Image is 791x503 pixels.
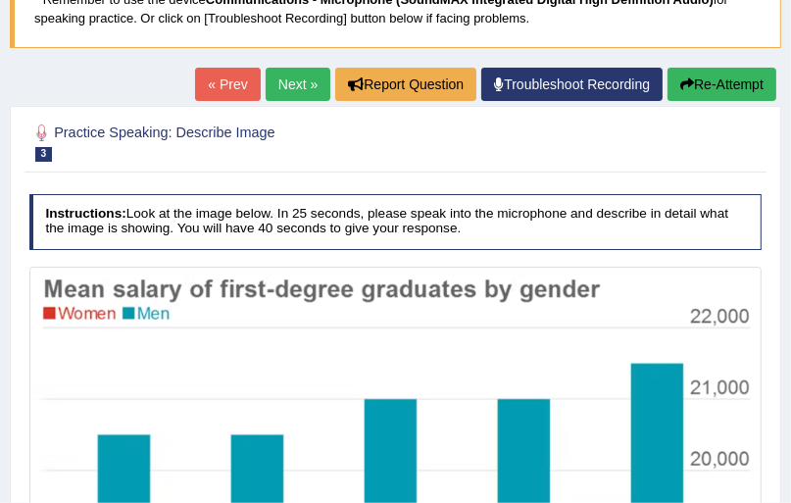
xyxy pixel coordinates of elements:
button: Report Question [335,68,476,101]
span: 3 [35,147,53,162]
a: Troubleshoot Recording [481,68,663,101]
h4: Look at the image below. In 25 seconds, please speak into the microphone and describe in detail w... [29,194,763,250]
b: Instructions: [45,206,125,221]
button: Re-Attempt [667,68,776,101]
h2: Practice Speaking: Describe Image [29,121,484,162]
a: « Prev [195,68,260,101]
a: Next » [266,68,330,101]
